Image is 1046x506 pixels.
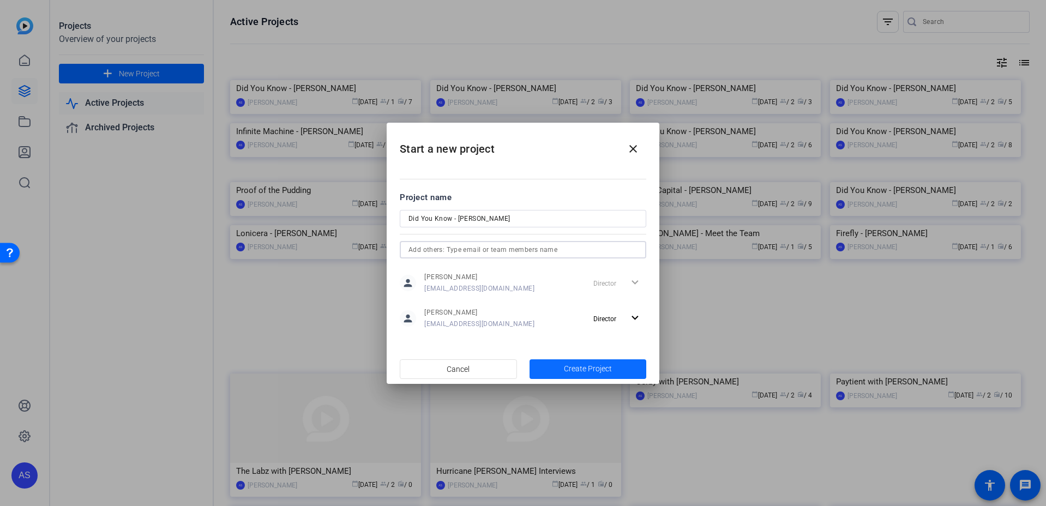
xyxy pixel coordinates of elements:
[593,315,616,323] span: Director
[400,275,416,291] mat-icon: person
[530,359,647,379] button: Create Project
[564,363,612,375] span: Create Project
[424,308,534,317] span: [PERSON_NAME]
[447,359,470,379] span: Cancel
[400,310,416,327] mat-icon: person
[589,309,646,328] button: Director
[400,359,517,379] button: Cancel
[424,273,534,281] span: [PERSON_NAME]
[408,243,638,256] input: Add others: Type email or team members name
[387,123,659,167] h2: Start a new project
[424,284,534,293] span: [EMAIL_ADDRESS][DOMAIN_NAME]
[628,311,642,325] mat-icon: expand_more
[400,191,646,203] div: Project name
[408,212,638,225] input: Enter Project Name
[627,142,640,155] mat-icon: close
[424,320,534,328] span: [EMAIL_ADDRESS][DOMAIN_NAME]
